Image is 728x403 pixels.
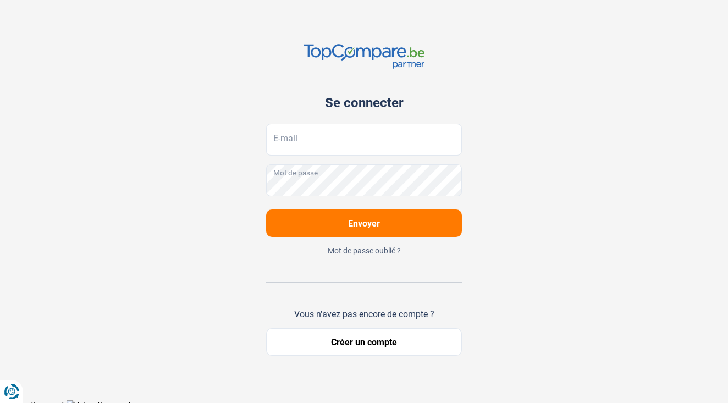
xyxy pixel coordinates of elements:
[266,246,462,256] button: Mot de passe oublié ?
[304,44,424,69] img: TopCompare.be
[266,95,462,111] div: Se connecter
[266,328,462,356] button: Créer un compte
[266,309,462,319] div: Vous n'avez pas encore de compte ?
[266,209,462,237] button: Envoyer
[348,218,380,229] span: Envoyer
